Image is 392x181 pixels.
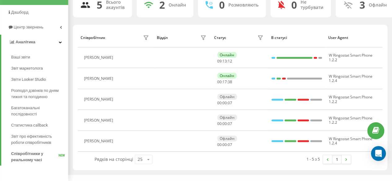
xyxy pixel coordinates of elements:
[84,97,115,101] div: [PERSON_NAME]
[15,40,35,44] span: Аналiтика
[11,65,43,71] span: Звіт маркетолога
[217,59,232,63] div: : :
[217,101,232,105] div: : :
[14,25,43,29] span: Центр звернень
[217,122,232,126] div: : :
[222,58,227,64] span: 13
[11,105,65,117] span: Багатоканальні послідовності
[228,121,232,126] span: 07
[11,76,46,83] span: Звіти Looker Studio
[11,85,68,102] a: Розподіл дзвінків по дням тижня та погодинно
[217,121,222,126] span: 00
[138,156,143,162] div: 25
[84,139,115,143] div: [PERSON_NAME]
[11,52,68,63] a: Ваші звіти
[84,76,115,81] div: [PERSON_NAME]
[95,156,133,162] span: Рядків на сторінці
[306,156,320,162] div: 1 - 5 з 5
[214,36,226,40] div: Статус
[217,94,237,100] div: Офлайн
[11,122,48,128] span: Статистика callback
[217,58,222,64] span: 09
[217,80,232,84] div: : :
[329,115,372,125] span: W Ringostat Smart Phone 1.2.2
[11,102,68,120] a: Багатоканальні послідовності
[329,53,372,62] span: W Ringostat Smart Phone 1.2.2
[1,35,68,50] a: Аналiтика
[329,136,372,146] span: W Ringostat Smart Phone 1.2.4
[328,36,379,40] div: User Agent
[329,94,372,104] span: W Ringostat Smart Phone 1.2.2
[81,36,105,40] div: Співробітник
[157,36,168,40] div: Відділ
[228,79,232,84] span: 38
[217,73,237,79] div: Онлайн
[217,79,222,84] span: 00
[11,10,29,15] span: Дашборд
[11,120,68,131] a: Статистика callback
[11,151,59,163] span: Співробітники у реальному часі
[329,74,372,83] span: W Ringostat Smart Phone 1.2.4
[222,142,227,147] span: 00
[217,100,222,106] span: 00
[217,114,237,120] div: Офлайн
[217,52,237,58] div: Онлайн
[371,146,386,161] div: Open Intercom Messenger
[169,2,186,8] div: Онлайн
[369,2,387,8] div: Офлайн
[217,143,232,147] div: : :
[217,136,237,141] div: Офлайн
[11,133,65,146] span: Звіт про ефективність роботи співробітників
[222,79,227,84] span: 17
[228,2,258,8] div: Розмовляють
[11,88,65,100] span: Розподіл дзвінків по дням тижня та погодинно
[11,131,68,148] a: Звіт про ефективність роботи співробітників
[217,142,222,147] span: 00
[222,100,227,106] span: 00
[228,100,232,106] span: 07
[84,118,115,123] div: [PERSON_NAME]
[84,55,115,60] div: [PERSON_NAME]
[11,148,68,166] a: Співробітники у реальному часіNEW
[332,155,341,164] a: 1
[11,54,30,60] span: Ваші звіти
[271,36,322,40] div: В статусі
[228,58,232,64] span: 12
[228,142,232,147] span: 07
[11,63,68,74] a: Звіт маркетолога
[11,74,68,85] a: Звіти Looker Studio
[222,121,227,126] span: 00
